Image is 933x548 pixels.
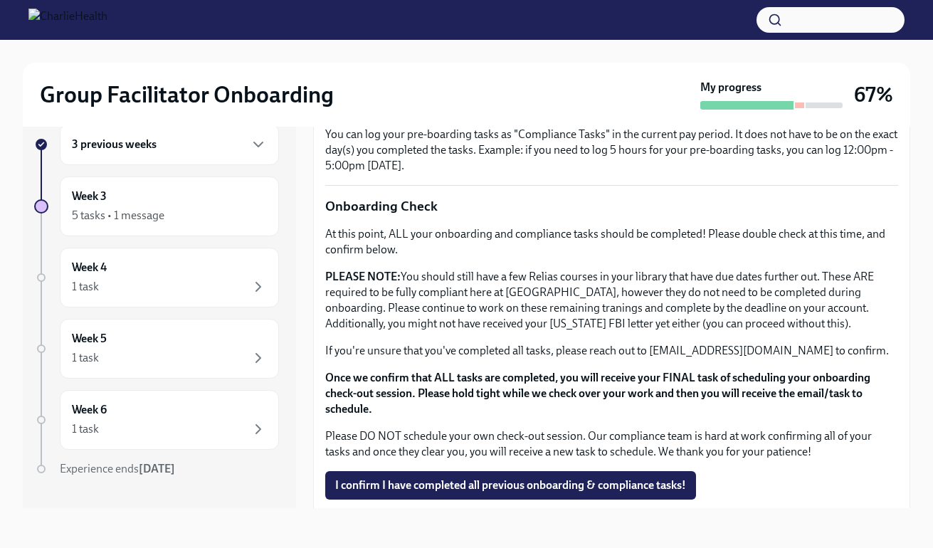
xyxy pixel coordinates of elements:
p: You should still have a few Relias courses in your library that have due dates further out. These... [325,269,898,332]
h6: Week 5 [72,331,107,347]
div: 1 task [72,421,99,437]
h6: Week 6 [72,402,107,418]
div: 5 tasks • 1 message [72,208,164,223]
h3: 67% [854,82,893,107]
p: If you're unsure that you've completed all tasks, please reach out to [EMAIL_ADDRESS][DOMAIN_NAME... [325,343,898,359]
h6: 3 previous weeks [72,137,157,152]
span: I confirm I have completed all previous onboarding & compliance tasks! [335,478,686,492]
p: At this point, ALL your onboarding and compliance tasks should be completed! Please double check ... [325,226,898,258]
p: You can log your pre-boarding tasks as "Compliance Tasks" in the current pay period. It does not ... [325,127,898,174]
p: Onboarding Check [325,197,898,216]
a: Week 35 tasks • 1 message [34,176,279,236]
h2: Group Facilitator Onboarding [40,80,334,109]
div: 3 previous weeks [60,124,279,165]
a: Week 51 task [34,319,279,379]
div: 1 task [72,350,99,366]
button: I confirm I have completed all previous onboarding & compliance tasks! [325,471,696,500]
strong: My progress [700,80,761,95]
p: Please DO NOT schedule your own check-out session. Our compliance team is hard at work confirming... [325,428,898,460]
span: Experience ends [60,462,175,475]
strong: [DATE] [139,462,175,475]
a: Week 41 task [34,248,279,307]
strong: PLEASE NOTE: [325,270,401,283]
img: CharlieHealth [28,9,107,31]
h6: Week 4 [72,260,107,275]
h6: Week 3 [72,189,107,204]
a: Week 61 task [34,390,279,450]
strong: Once we confirm that ALL tasks are completed, you will receive your FINAL task of scheduling your... [325,371,870,416]
div: 1 task [72,279,99,295]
